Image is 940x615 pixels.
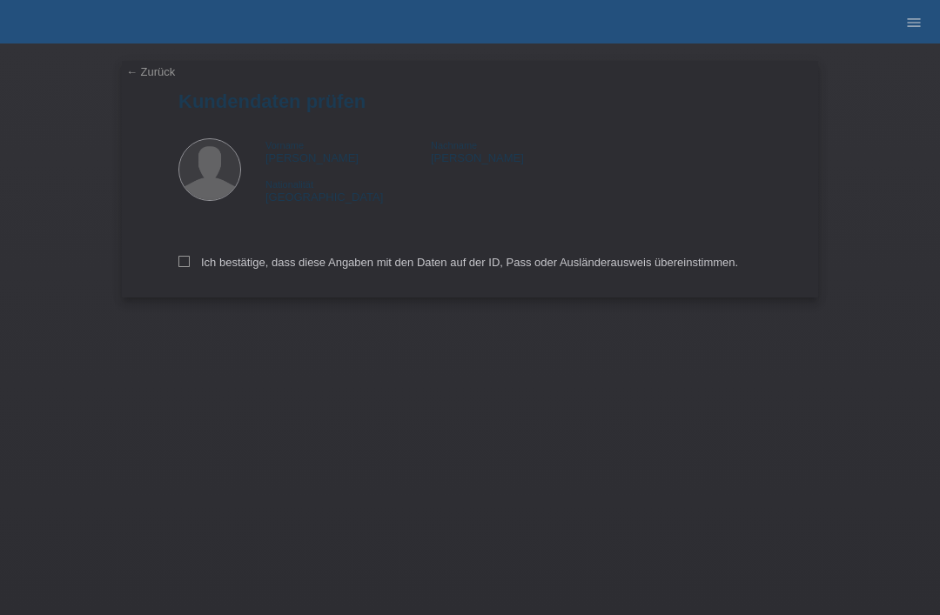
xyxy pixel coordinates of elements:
[178,256,738,269] label: Ich bestätige, dass diese Angaben mit den Daten auf der ID, Pass oder Ausländerausweis übereinsti...
[431,138,596,164] div: [PERSON_NAME]
[265,177,431,204] div: [GEOGRAPHIC_DATA]
[126,65,175,78] a: ← Zurück
[265,140,304,150] span: Vorname
[265,179,313,190] span: Nationalität
[896,17,931,27] a: menu
[905,14,923,31] i: menu
[265,138,431,164] div: [PERSON_NAME]
[178,90,762,112] h1: Kundendaten prüfen
[431,140,477,150] span: Nachname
